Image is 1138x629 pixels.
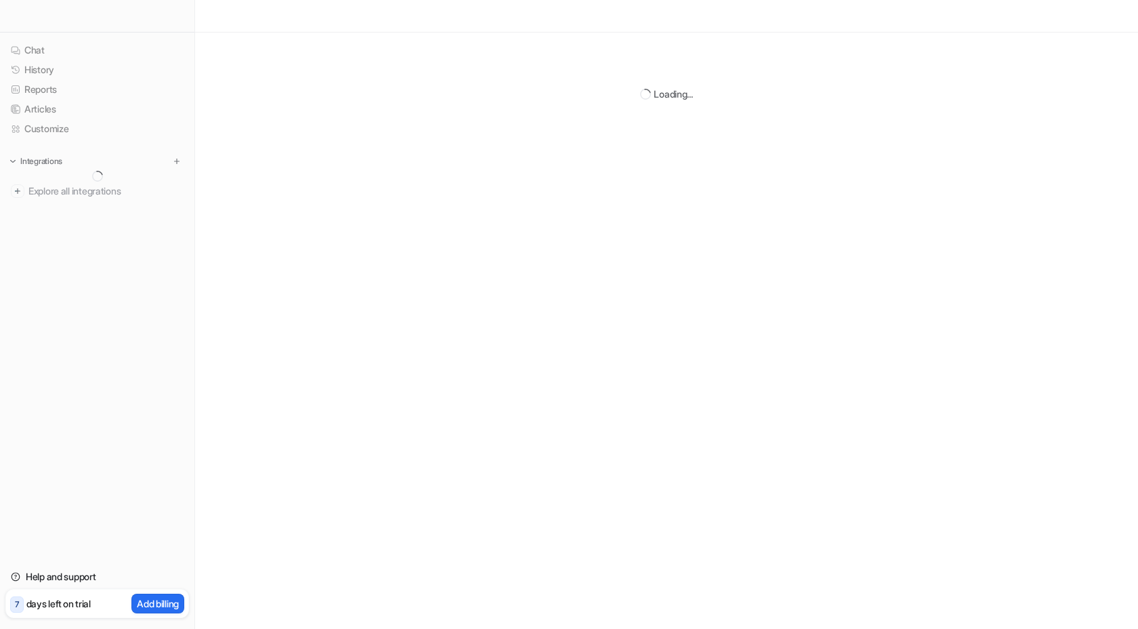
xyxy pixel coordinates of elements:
button: Integrations [5,155,66,168]
button: Add billing [131,594,184,613]
a: Articles [5,100,189,119]
p: Integrations [20,156,62,167]
a: Explore all integrations [5,182,189,201]
img: menu_add.svg [172,157,182,166]
span: Explore all integrations [28,180,184,202]
a: History [5,60,189,79]
a: Reports [5,80,189,99]
a: Customize [5,119,189,138]
a: Chat [5,41,189,60]
a: Help and support [5,567,189,586]
img: explore all integrations [11,184,24,198]
p: 7 [15,598,19,611]
p: days left on trial [26,596,91,611]
div: Loading... [654,87,692,101]
p: Add billing [137,596,179,611]
img: expand menu [8,157,18,166]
